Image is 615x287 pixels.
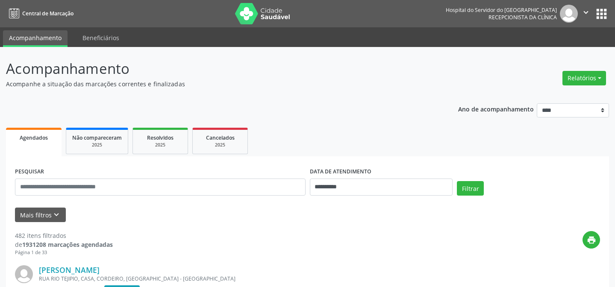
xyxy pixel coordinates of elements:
[15,265,33,283] img: img
[594,6,609,21] button: apps
[310,165,371,179] label: DATA DE ATENDIMENTO
[6,58,428,79] p: Acompanhamento
[15,231,113,240] div: 482 itens filtrados
[199,142,241,148] div: 2025
[583,231,600,249] button: print
[147,134,174,141] span: Resolvidos
[39,265,100,275] a: [PERSON_NAME]
[20,134,48,141] span: Agendados
[15,240,113,249] div: de
[15,165,44,179] label: PESQUISAR
[3,30,68,47] a: Acompanhamento
[22,10,74,17] span: Central de Marcação
[488,14,557,21] span: Recepcionista da clínica
[458,103,534,114] p: Ano de acompanhamento
[72,134,122,141] span: Não compareceram
[22,240,113,249] strong: 1931208 marcações agendadas
[562,71,606,85] button: Relatórios
[52,210,61,220] i: keyboard_arrow_down
[6,6,74,20] a: Central de Marcação
[6,79,428,88] p: Acompanhe a situação das marcações correntes e finalizadas
[139,142,182,148] div: 2025
[72,142,122,148] div: 2025
[581,8,591,17] i: 
[560,5,578,23] img: img
[587,235,596,245] i: print
[15,208,66,223] button: Mais filtroskeyboard_arrow_down
[578,5,594,23] button: 
[77,30,125,45] a: Beneficiários
[206,134,235,141] span: Cancelados
[446,6,557,14] div: Hospital do Servidor do [GEOGRAPHIC_DATA]
[39,275,472,282] div: RUA RIO TEJIPIO, CASA, CORDEIRO, [GEOGRAPHIC_DATA] - [GEOGRAPHIC_DATA]
[15,249,113,256] div: Página 1 de 33
[457,181,484,196] button: Filtrar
